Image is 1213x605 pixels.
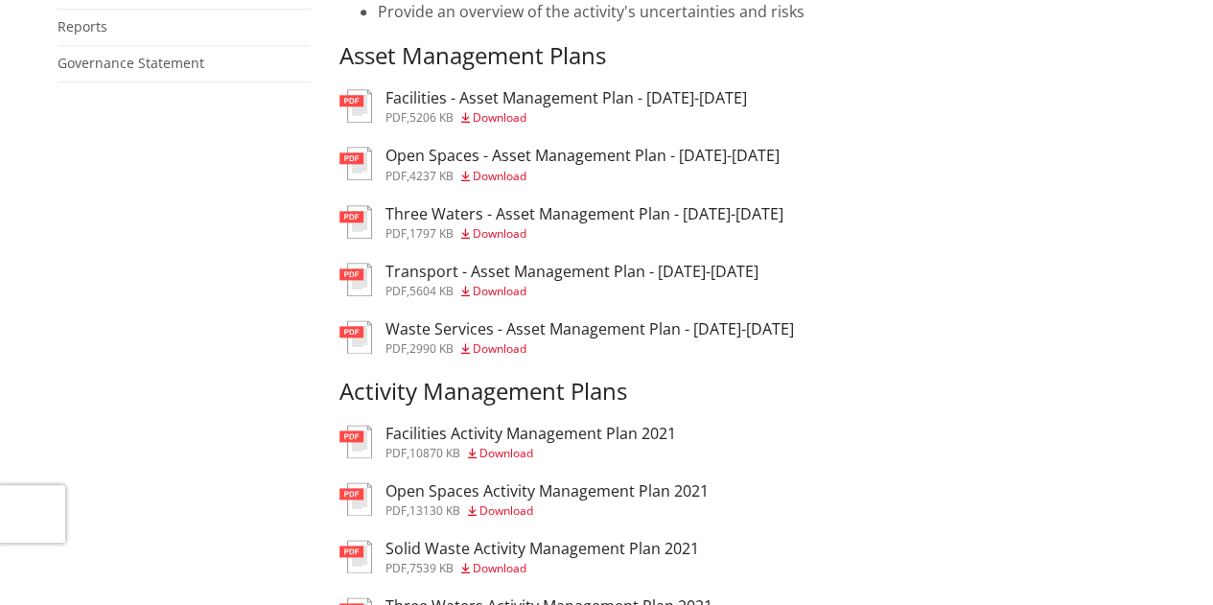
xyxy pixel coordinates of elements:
[409,502,460,519] span: 13130 KB
[385,109,407,126] span: pdf
[473,560,526,576] span: Download
[385,283,407,299] span: pdf
[385,225,407,242] span: pdf
[339,425,372,458] img: document-pdf.svg
[385,560,407,576] span: pdf
[385,168,407,184] span: pdf
[409,445,460,461] span: 10870 KB
[385,482,709,500] h3: Open Spaces Activity Management Plan 2021
[473,225,526,242] span: Download
[385,112,747,124] div: ,
[339,378,1156,406] h3: Activity Management Plans
[409,225,454,242] span: 1797 KB
[385,263,758,281] h3: Transport - Asset Management Plan - [DATE]-[DATE]
[385,147,780,165] h3: Open Spaces - Asset Management Plan - [DATE]-[DATE]
[385,445,407,461] span: pdf
[339,89,747,124] a: Facilities - Asset Management Plan - [DATE]-[DATE] pdf,5206 KB Download
[58,54,204,72] a: Governance Statement
[409,168,454,184] span: 4237 KB
[473,168,526,184] span: Download
[1125,524,1194,593] iframe: Messenger Launcher
[409,109,454,126] span: 5206 KB
[409,560,454,576] span: 7539 KB
[339,482,709,517] a: Open Spaces Activity Management Plan 2021 pdf,13130 KB Download
[339,540,372,573] img: document-pdf.svg
[339,320,372,354] img: document-pdf.svg
[385,89,747,107] h3: Facilities - Asset Management Plan - [DATE]-[DATE]
[385,286,758,297] div: ,
[339,147,372,180] img: document-pdf.svg
[479,502,533,519] span: Download
[339,263,372,296] img: document-pdf.svg
[479,445,533,461] span: Download
[339,147,780,181] a: Open Spaces - Asset Management Plan - [DATE]-[DATE] pdf,4237 KB Download
[385,505,709,517] div: ,
[385,502,407,519] span: pdf
[339,205,372,239] img: document-pdf.svg
[385,340,407,357] span: pdf
[385,448,676,459] div: ,
[473,109,526,126] span: Download
[339,320,794,355] a: Waste Services - Asset Management Plan - [DATE]-[DATE] pdf,2990 KB Download
[339,205,783,240] a: Three Waters - Asset Management Plan - [DATE]-[DATE] pdf,1797 KB Download
[473,340,526,357] span: Download
[385,320,794,338] h3: Waste Services - Asset Management Plan - [DATE]-[DATE]
[339,482,372,516] img: document-pdf.svg
[385,343,794,355] div: ,
[385,425,676,443] h3: Facilities Activity Management Plan 2021
[339,42,1156,70] h3: Asset Management Plans
[339,540,699,574] a: Solid Waste Activity Management Plan 2021 pdf,7539 KB Download
[385,540,699,558] h3: Solid Waste Activity Management Plan 2021
[339,89,372,123] img: document-pdf.svg
[385,171,780,182] div: ,
[409,340,454,357] span: 2990 KB
[385,228,783,240] div: ,
[339,425,676,459] a: Facilities Activity Management Plan 2021 pdf,10870 KB Download
[385,563,699,574] div: ,
[385,205,783,223] h3: Three Waters - Asset Management Plan - [DATE]-[DATE]
[58,17,107,35] a: Reports
[473,283,526,299] span: Download
[339,263,758,297] a: Transport - Asset Management Plan - [DATE]-[DATE] pdf,5604 KB Download
[409,283,454,299] span: 5604 KB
